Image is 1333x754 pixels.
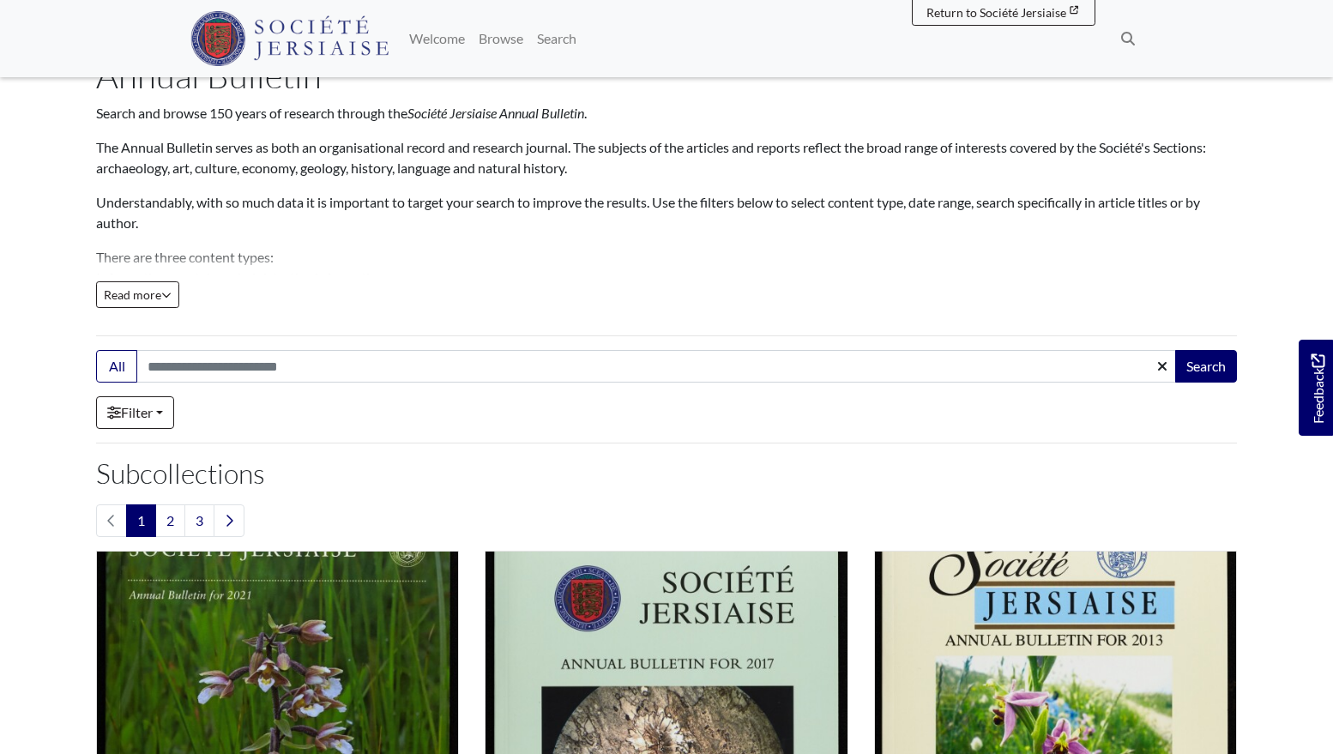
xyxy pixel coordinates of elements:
[530,21,583,56] a: Search
[1175,350,1237,383] button: Search
[155,504,185,537] a: Goto page 2
[96,281,179,308] button: Read all of the content
[190,11,389,66] img: Société Jersiaise
[190,7,389,70] a: Société Jersiaise logo
[96,137,1237,178] p: The Annual Bulletin serves as both an organisational record and research journal. The subjects of...
[96,457,1237,490] h2: Subcollections
[926,5,1066,20] span: Return to Société Jersiaise
[402,21,472,56] a: Welcome
[96,192,1237,233] p: Understandably, with so much data it is important to target your search to improve the results. U...
[104,287,172,302] span: Read more
[96,103,1237,124] p: Search and browse 150 years of research through the .
[96,247,1237,329] p: There are three content types: Information: contains administrative information. Reports: contain...
[136,350,1177,383] input: Search this collection...
[96,504,127,537] li: Previous page
[96,350,137,383] button: All
[472,21,530,56] a: Browse
[1307,353,1328,423] span: Feedback
[96,396,174,429] a: Filter
[1299,340,1333,436] a: Would you like to provide feedback?
[96,504,1237,537] nav: pagination
[214,504,244,537] a: Next page
[407,105,584,121] em: Société Jersiaise Annual Bulletin
[184,504,214,537] a: Goto page 3
[126,504,156,537] span: Goto page 1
